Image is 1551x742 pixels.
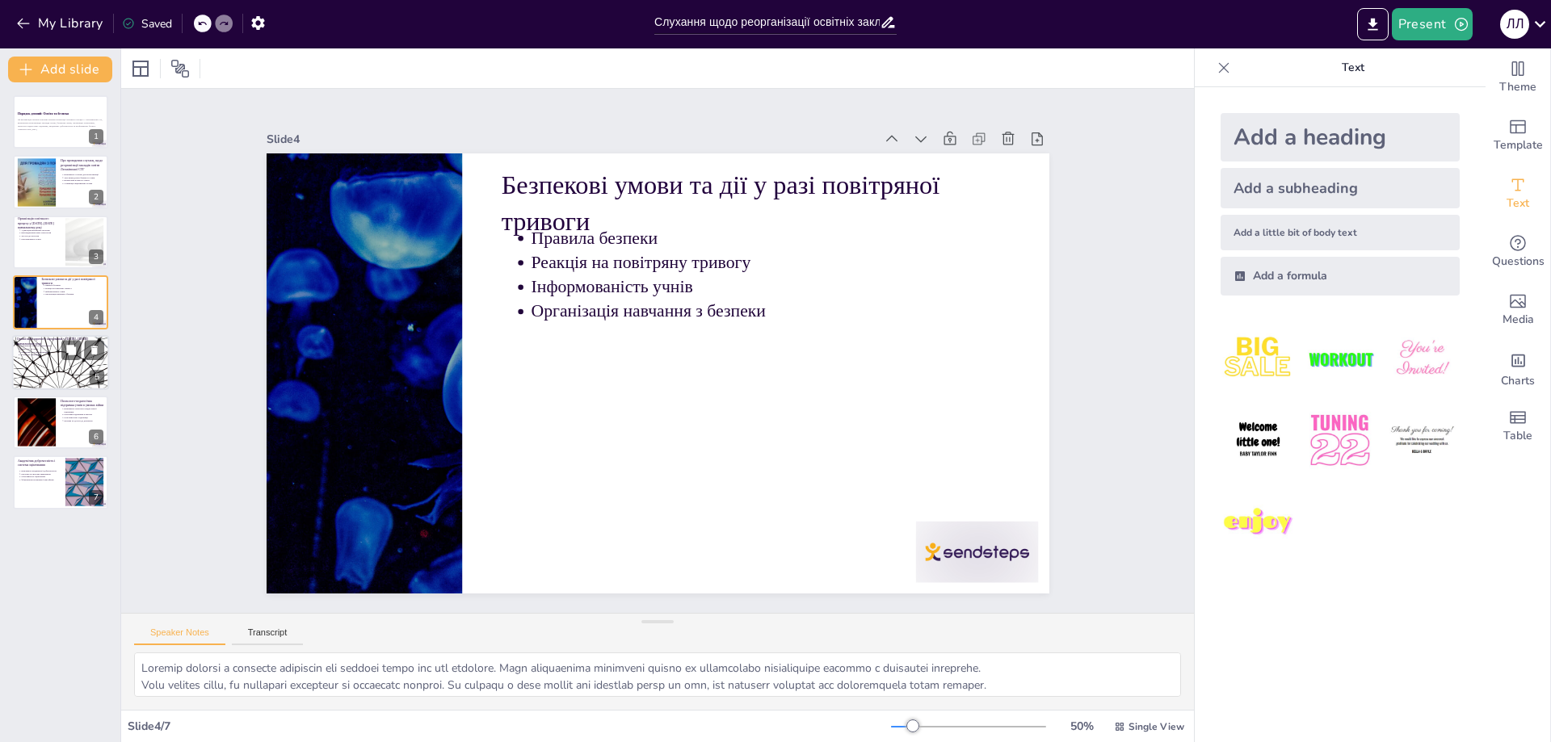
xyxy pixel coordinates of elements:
[1221,168,1460,208] div: Add a subheading
[1501,372,1535,390] span: Charts
[134,652,1181,697] textarea: Loremip dolorsi a consecte adipiscin eli seddoei tempo inc utl etdolore. Magn aliquaenima minimve...
[134,627,225,645] button: Speaker Notes
[1129,720,1184,733] span: Single View
[1494,136,1543,154] span: Template
[460,291,799,664] p: Інформованість учнів
[21,473,61,476] p: Прозорість системи оцінювання
[1221,113,1460,161] div: Add a heading
[64,413,103,417] p: Програми підтримки в школах
[1486,223,1550,281] div: Get real-time input from your audience
[1392,8,1473,40] button: Present
[443,275,781,647] p: Організація навчання з безпеки
[21,470,61,473] p: Важливість академічної доброчесності
[21,234,61,237] p: Доступ до ресурсів
[45,293,103,296] p: Організація навчання з безпеки
[89,430,103,444] div: 6
[1486,281,1550,339] div: Add images, graphics, shapes or video
[64,176,103,179] p: Залучення думок батьків та учнів
[18,119,103,128] p: Ця презентація охоплює ключові аспекти організації освітнього процесу у Леськівській СТГ, включаю...
[1486,165,1550,223] div: Add text boxes
[18,216,61,230] p: Організація освітнього процесу у [DATE]–[DATE] навчальному році
[85,340,104,359] button: Delete Slide
[89,190,103,204] div: 2
[12,335,109,390] div: 5
[1062,719,1101,734] div: 50 %
[20,347,104,350] p: [PERSON_NAME]
[170,59,190,78] span: Position
[1486,397,1550,455] div: Add a table
[13,155,108,208] div: 2
[64,419,103,422] p: Безпека та доступ до допомоги
[13,396,108,449] div: 6
[12,10,110,36] button: My Library
[21,232,61,235] p: Впровадження нових технологій
[1503,311,1534,329] span: Media
[1221,215,1460,250] div: Add a little bit of body text
[232,627,304,645] button: Transcript
[1486,107,1550,165] div: Add ready made slides
[1486,339,1550,397] div: Add charts and graphs
[1499,78,1536,96] span: Theme
[505,308,899,736] p: Безпекові умови та дії у разі повітряної тривоги
[13,216,108,269] div: 3
[1302,321,1377,396] img: 2.jpeg
[1486,48,1550,107] div: Change the overall theme
[479,308,818,680] p: Реакція на повітряну тривогу
[128,56,153,82] div: Layout
[665,196,1082,659] div: Slide 4
[1357,8,1389,40] button: Export to PowerPoint
[1385,321,1460,396] img: 3.jpeg
[18,112,69,115] strong: Порядок денний: Освіта та безпека
[1221,321,1296,396] img: 1.jpeg
[45,290,103,293] p: Інформованість учнів
[18,128,103,131] p: Generated with [URL]
[61,399,103,408] p: Психолого-педагогічна підтримка учнів в умовах війни
[45,287,103,291] p: Реакція на повітряну тривогу
[90,370,104,384] div: 5
[1221,257,1460,296] div: Add a formula
[8,57,112,82] button: Add slide
[89,490,103,505] div: 7
[89,310,103,325] div: 4
[497,324,835,696] p: Правила безпеки
[1507,195,1529,212] span: Text
[13,455,108,509] div: 7
[61,158,103,172] p: Про проведення слухань, щодо реорганізації закладів освіти Леськівської СТГ
[13,275,108,329] div: 4
[21,228,61,232] p: Адаптація навчальних програм
[89,129,103,144] div: 1
[64,178,103,182] p: Вплив змін на якість освіти
[1500,8,1529,40] button: Л л
[1385,403,1460,478] img: 6.jpeg
[122,16,172,31] div: Saved
[21,479,61,482] p: Формування позитивної атмосфери
[20,344,104,347] p: Важливість гарячого харчування
[41,277,103,286] p: Безпекові умови та дії у разі повітряної тривоги
[654,10,880,34] input: Insert title
[1221,403,1296,478] img: 4.jpeg
[13,95,108,149] div: 1
[20,353,104,356] p: Доступ до харчування
[21,237,61,241] p: Нові виклики в освіті
[1221,485,1296,560] img: 7.jpeg
[21,476,61,479] p: Об'єктивність оцінювання
[1500,10,1529,39] div: Л л
[128,719,891,734] div: Slide 4 / 7
[64,407,103,413] p: Важливість психолого-педагогічної підтримки
[20,350,104,353] p: Співпраця з постачальниками
[17,337,104,346] p: Організація гарячого харчування у [DATE]–[DATE] навчальному році
[1492,253,1545,270] span: Questions
[1302,403,1377,478] img: 5.jpeg
[64,416,103,419] p: Роль вчителів у підтримці
[61,340,81,359] button: Duplicate Slide
[1237,48,1469,87] p: Text
[64,182,103,185] p: Співпраця зацікавлених сторін
[64,173,103,176] p: Важливість слухань для реорганізації
[18,459,61,467] p: Академічна доброчесність і система оцінювання
[89,249,103,264] div: 3
[1503,427,1532,445] span: Table
[45,284,103,287] p: Правила безпеки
